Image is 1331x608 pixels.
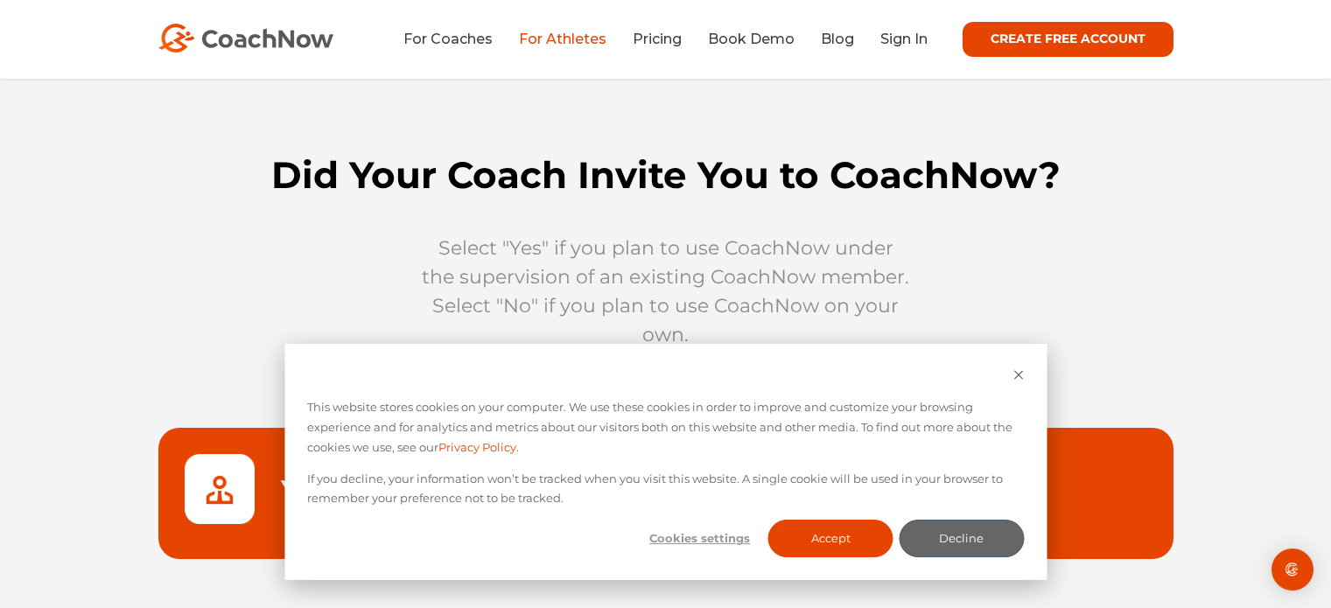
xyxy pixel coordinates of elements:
a: Sign In [880,31,928,47]
p: Select "Yes" if you plan to use CoachNow under the supervision of an existing CoachNow member. Se... [421,234,911,349]
a: For Coaches [403,31,493,47]
div: Cookie banner [284,344,1047,580]
button: Accept [768,520,893,557]
a: For Athletes [519,31,606,47]
h1: Did Your Coach Invite You to CoachNow? [141,153,1191,199]
a: Pricing [633,31,682,47]
a: CREATE FREE ACCOUNT [963,22,1173,57]
div: Open Intercom Messenger [1271,549,1313,591]
a: Book Demo [708,31,795,47]
button: Decline [899,520,1024,557]
p: This website stores cookies on your computer. We use these cookies in order to improve and custom... [307,397,1024,457]
button: Cookies settings [637,520,762,557]
a: Privacy Policy [438,437,516,458]
p: If you decline, your information won’t be tracked when you visit this website. A single cookie wi... [307,469,1024,509]
button: Dismiss cookie banner [1012,367,1024,387]
img: CoachNow Logo [158,24,333,52]
a: Blog [821,31,854,47]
